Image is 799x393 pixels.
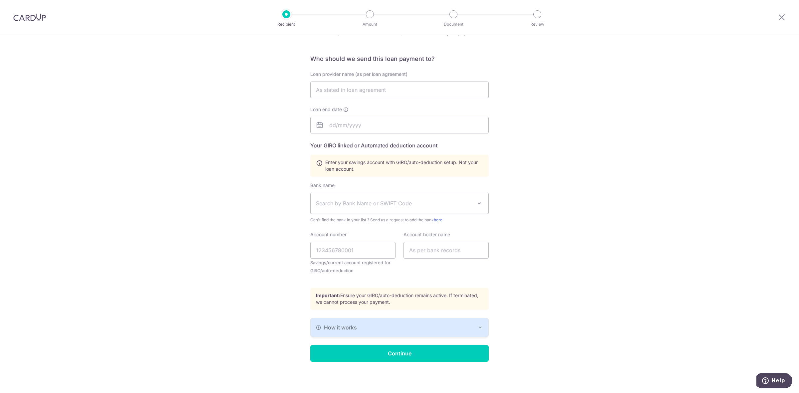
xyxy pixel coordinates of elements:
[310,242,396,259] input: 123456780001
[325,159,483,172] span: Enter your savings account with GIRO/auto-deduction setup. Not your loan account.
[403,242,489,259] input: As per bank records
[429,21,478,28] p: Document
[403,231,450,238] label: Account holder name
[324,323,357,331] span: How it works
[434,217,442,222] a: here
[756,373,792,390] iframe: Opens a widget where you can find more information
[316,293,340,298] strong: Important:
[310,231,347,238] label: Account number
[310,82,489,98] input: As stated in loan agreement
[262,21,311,28] p: Recipient
[310,217,489,223] span: Can't find the bank in your list ? Send us a request to add the bank
[13,13,46,21] img: CardUp
[316,292,483,305] p: Ensure your GIRO/auto-deduction remains active. If terminated, we cannot process your payment.
[15,5,29,11] span: Help
[310,259,396,275] small: Savings/current account registered for GIRO/auto-deduction
[310,71,407,77] span: Loan provider name (as per loan agreement)
[310,55,489,63] h6: Who should we send this loan payment to?
[316,199,472,207] span: Search by Bank Name or SWIFT Code
[311,318,488,337] button: How it works
[310,141,489,149] h5: Your GIRO linked or Automated deduction account
[310,106,349,113] label: Loan end date
[513,21,562,28] p: Review
[345,21,395,28] p: Amount
[310,345,489,362] input: Continue
[310,117,489,133] input: dd/mm/yyyy
[310,182,335,189] label: Bank name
